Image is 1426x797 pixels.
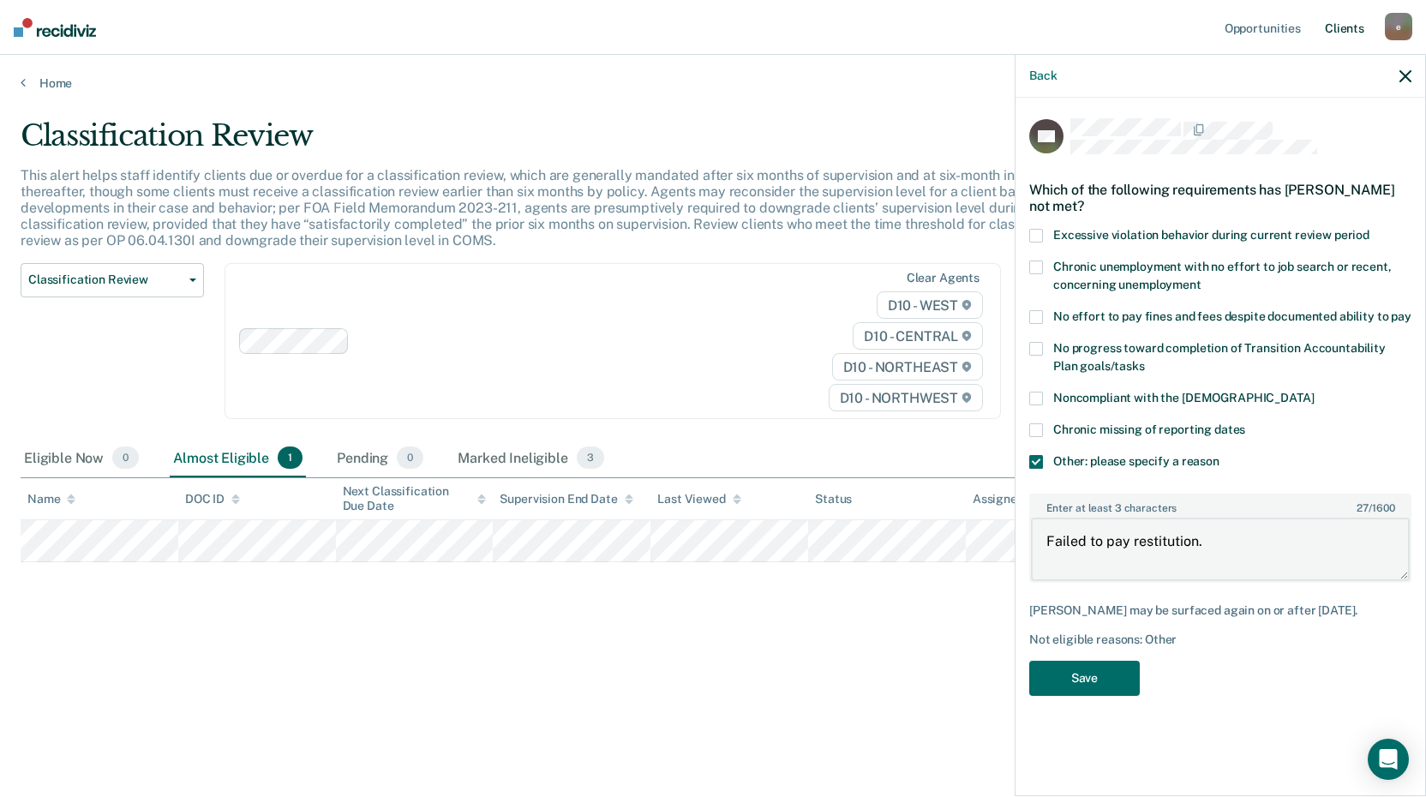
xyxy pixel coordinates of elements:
[577,446,604,469] span: 3
[397,446,423,469] span: 0
[1357,502,1394,514] span: / 1600
[1385,13,1412,40] div: e
[853,322,983,350] span: D10 - CENTRAL
[21,75,1405,91] a: Home
[454,440,608,477] div: Marked Ineligible
[21,118,1090,167] div: Classification Review
[1053,309,1411,323] span: No effort to pay fines and fees despite documented ability to pay
[1053,228,1369,242] span: Excessive violation behavior during current review period
[112,446,139,469] span: 0
[1053,422,1245,436] span: Chronic missing of reporting dates
[21,167,1071,249] p: This alert helps staff identify clients due or overdue for a classification review, which are gen...
[1053,260,1392,291] span: Chronic unemployment with no effort to job search or recent, concerning unemployment
[1053,391,1314,404] span: Noncompliant with the [DEMOGRAPHIC_DATA]
[973,492,1053,506] div: Assigned to
[170,440,306,477] div: Almost Eligible
[14,18,96,37] img: Recidiviz
[1029,603,1411,618] div: [PERSON_NAME] may be surfaced again on or after [DATE].
[907,271,980,285] div: Clear agents
[877,291,983,319] span: D10 - WEST
[1053,454,1219,468] span: Other: please specify a reason
[1029,632,1411,647] div: Not eligible reasons: Other
[1029,168,1411,228] div: Which of the following requirements has [PERSON_NAME] not met?
[832,353,983,381] span: D10 - NORTHEAST
[27,492,75,506] div: Name
[185,492,240,506] div: DOC ID
[278,446,303,469] span: 1
[1031,518,1410,581] textarea: Failed to pay restitution.
[1357,502,1369,514] span: 27
[815,492,852,506] div: Status
[500,492,632,506] div: Supervision End Date
[333,440,427,477] div: Pending
[343,484,487,513] div: Next Classification Due Date
[1029,69,1057,83] button: Back
[1029,661,1140,696] button: Save
[657,492,740,506] div: Last Viewed
[1053,341,1386,373] span: No progress toward completion of Transition Accountability Plan goals/tasks
[829,384,983,411] span: D10 - NORTHWEST
[28,273,183,287] span: Classification Review
[1368,739,1409,780] div: Open Intercom Messenger
[21,440,142,477] div: Eligible Now
[1031,495,1410,514] label: Enter at least 3 characters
